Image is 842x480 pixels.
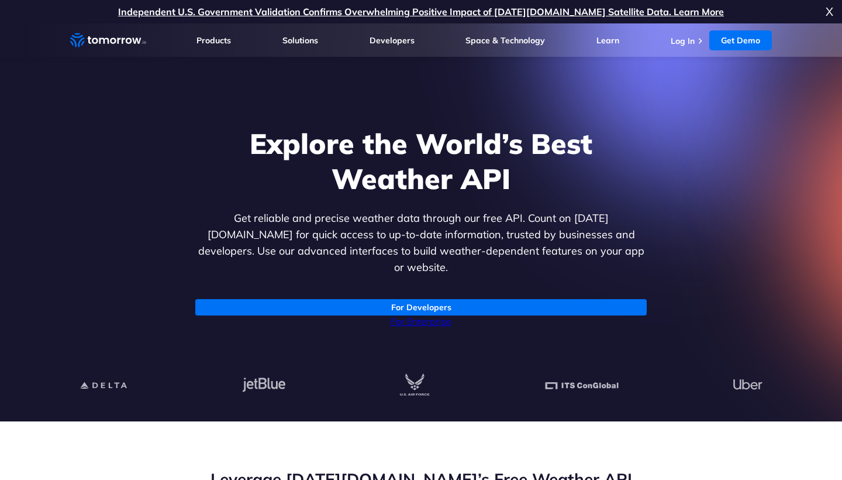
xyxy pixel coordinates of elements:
a: Products [196,35,231,46]
a: Space & Technology [465,35,545,46]
a: Home link [70,32,146,49]
h1: Explore the World’s Best Weather API [195,126,647,196]
a: Solutions [282,35,318,46]
a: Log In [671,36,695,46]
a: Independent U.S. Government Validation Confirms Overwhelming Positive Impact of [DATE][DOMAIN_NAM... [118,6,724,18]
a: Learn [596,35,619,46]
a: For Developers [195,299,647,316]
a: Get Demo [709,30,772,50]
a: Developers [370,35,415,46]
p: Get reliable and precise weather data through our free API. Count on [DATE][DOMAIN_NAME] for quic... [195,210,647,276]
a: For Enterprise [391,316,451,327]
